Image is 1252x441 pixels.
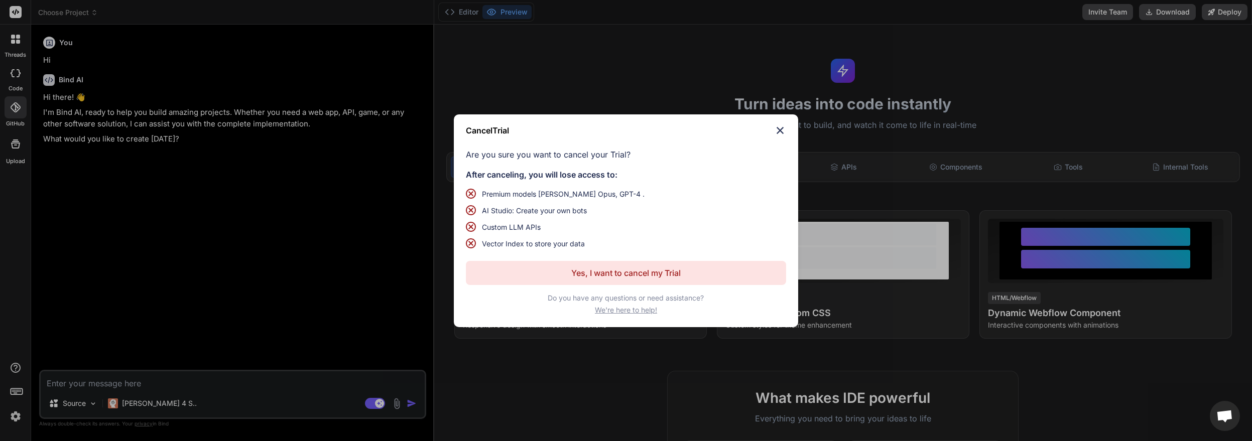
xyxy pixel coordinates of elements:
[466,205,476,215] img: checklist
[466,149,786,161] p: Are you sure you want to cancel your Trial?
[466,222,476,232] img: checklist
[466,124,509,136] h3: Cancel Trial
[482,238,585,249] span: Vector Index to store your data
[1210,401,1240,431] a: Open chat
[482,205,587,216] span: AI Studio: Create your own bots
[466,169,786,181] p: After canceling, you will lose access to:
[466,189,476,199] img: checklist
[466,238,476,248] img: checklist
[466,261,786,285] button: Yes, I want to cancel my Trial
[595,305,657,315] span: We're here to help!
[774,124,786,136] img: close
[482,189,645,199] span: Premium models [PERSON_NAME] Opus, GPT-4 .
[571,267,681,279] p: Yes, I want to cancel my Trial
[482,222,541,232] span: Custom LLM APIs
[466,293,786,315] p: Do you have any questions or need assistance?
